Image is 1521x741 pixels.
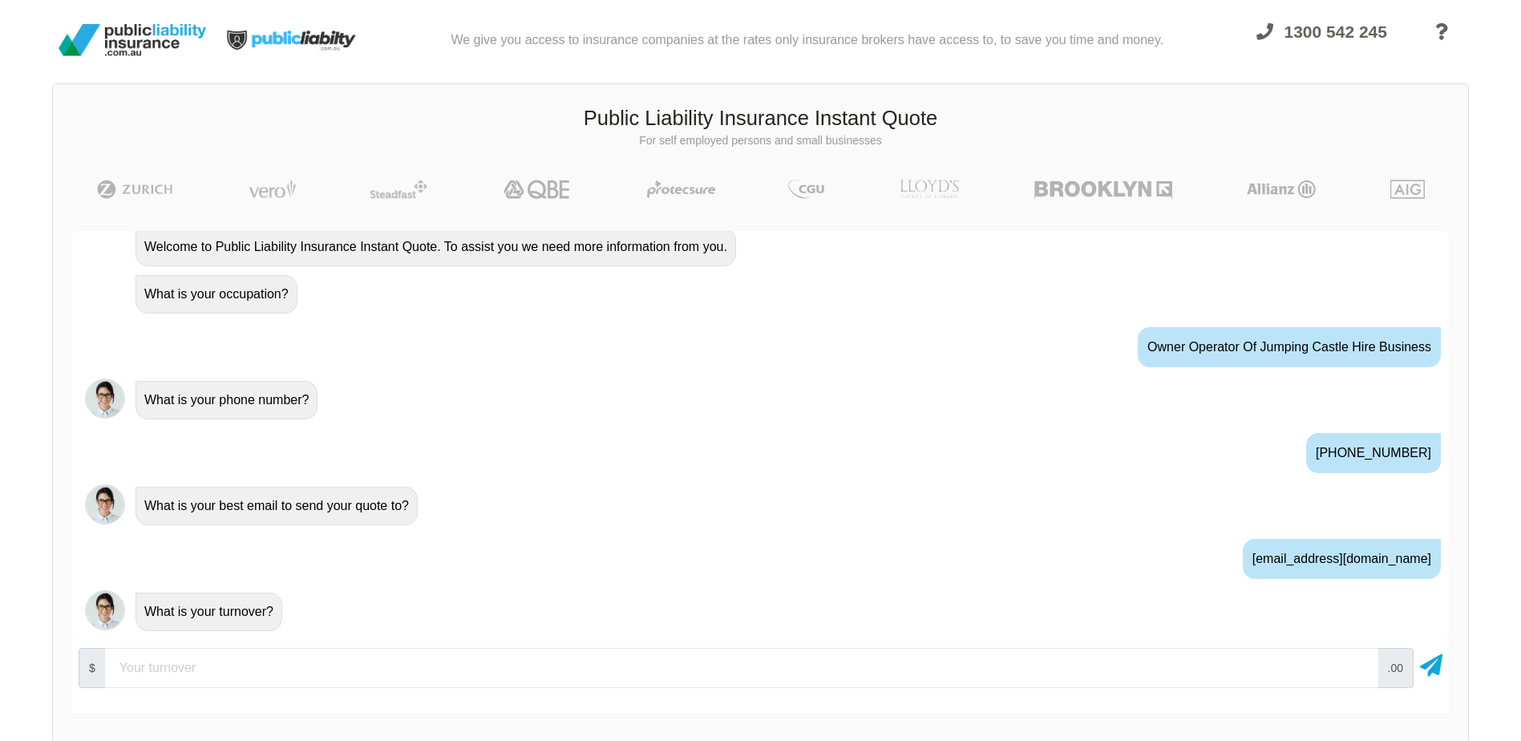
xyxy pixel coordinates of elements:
img: Protecsure | Public Liability Insurance [641,180,722,199]
img: Zurich | Public Liability Insurance [90,180,180,199]
img: Allianz | Public Liability Insurance [1239,180,1324,199]
img: Chatbot | PLI [85,590,125,630]
div: What is your phone number? [136,381,318,419]
div: [PHONE_NUMBER] [1306,433,1441,473]
a: 1300 542 245 [1242,13,1402,74]
div: What is your best email to send your quote to? [136,487,418,525]
div: Owner operator of jumping castle hire business [1138,327,1441,367]
span: 1300 542 245 [1284,22,1387,41]
span: .00 [1377,648,1414,688]
div: What is your turnover? [136,593,282,631]
img: Public Liability Insurance Light [212,6,373,74]
div: [EMAIL_ADDRESS][DOMAIN_NAME] [1243,539,1441,579]
span: $ [79,648,106,688]
input: Your turnover [105,648,1378,688]
img: AIG | Public Liability Insurance [1384,180,1431,199]
div: Welcome to Public Liability Insurance Instant Quote. To assist you we need more information from ... [136,228,736,266]
img: Steadfast | Public Liability Insurance [363,180,434,199]
div: We give you access to insurance companies at the rates only insurance brokers have access to, to ... [451,6,1163,74]
img: Public Liability Insurance [52,18,212,63]
img: QBE | Public Liability Insurance [494,180,580,199]
img: Vero | Public Liability Insurance [241,180,303,199]
div: What is your occupation? [136,275,297,314]
img: Chatbot | PLI [85,379,125,419]
p: For self employed persons and small businesses [65,133,1456,149]
img: LLOYD's | Public Liability Insurance [891,180,968,199]
img: Brooklyn | Public Liability Insurance [1028,180,1178,199]
img: CGU | Public Liability Insurance [782,180,830,199]
h3: Public Liability Insurance Instant Quote [65,104,1456,133]
img: Chatbot | PLI [85,484,125,524]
